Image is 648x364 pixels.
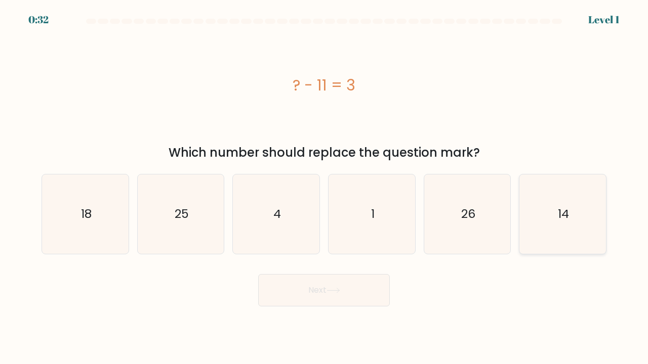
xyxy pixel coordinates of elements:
button: Next [258,274,390,306]
text: 25 [175,205,189,222]
div: 0:32 [28,12,49,27]
text: 1 [371,205,374,222]
div: Which number should replace the question mark? [48,144,600,162]
text: 4 [273,205,281,222]
text: 14 [558,205,569,222]
text: 18 [80,205,91,222]
div: ? - 11 = 3 [42,74,606,97]
div: Level 1 [588,12,620,27]
text: 26 [461,205,475,222]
